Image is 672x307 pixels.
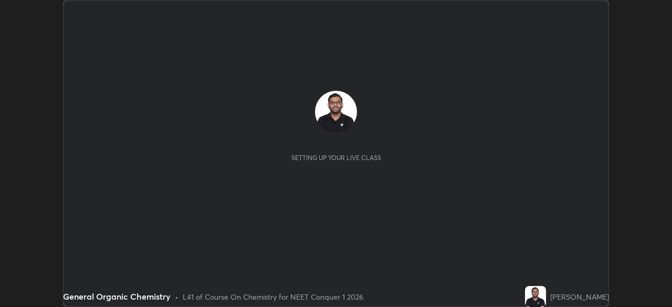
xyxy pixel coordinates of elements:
img: f6c41efb327145258bfc596793d6e4cc.jpg [525,286,546,307]
div: General Organic Chemistry [63,290,171,303]
div: Setting up your live class [291,154,381,162]
div: L41 of Course On Chemistry for NEET Conquer 1 2026 [183,291,363,302]
img: f6c41efb327145258bfc596793d6e4cc.jpg [315,91,357,133]
div: • [175,291,178,302]
div: [PERSON_NAME] [550,291,609,302]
